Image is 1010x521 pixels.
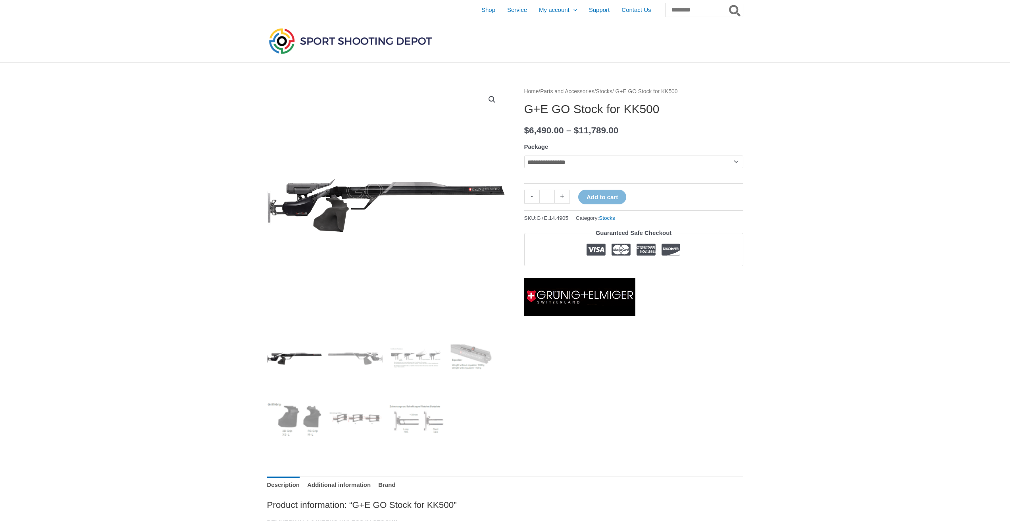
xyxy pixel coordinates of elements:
h1: G+E GO Stock for KK500 [524,102,743,116]
img: G+E GO Stock for KK500 - Image 4 [450,331,505,386]
button: Add to cart [578,190,626,204]
a: Description [267,477,300,494]
input: Product quantity [539,190,555,204]
span: G+E.14.4905 [537,215,568,221]
a: Additional information [307,477,371,494]
img: G+E GO Stock for KK500 - Image 7 [389,392,444,447]
img: G+E GO Stock for KK500 - Image 5 [267,392,322,447]
span: $ [524,125,529,135]
img: G+E GO Stock for KK500 [267,331,322,386]
span: $ [574,125,579,135]
span: SKU: [524,213,568,223]
img: G+E GO Stock for KK500 - Image 2 [328,331,383,386]
img: G+E GO Stock for KK500 - Image 6 [328,392,383,447]
a: Grünig and Elmiger [524,278,635,316]
nav: Breadcrumb [524,87,743,97]
span: – [566,125,571,135]
img: Sport Shooting Depot [267,26,434,56]
img: G+E GO Stock for KK500 - Image 3 [389,331,444,386]
button: Search [727,3,743,17]
a: Parts and Accessories [540,88,594,94]
a: - [524,190,539,204]
bdi: 11,789.00 [574,125,619,135]
span: Category: [576,213,615,223]
img: G+E GO Stock for KK500 [267,87,505,325]
a: View full-screen image gallery [485,92,499,107]
h2: Product information: “G+E GO Stock for KK500” [267,499,743,511]
a: + [555,190,570,204]
a: Stocks [596,88,612,94]
label: Package [524,143,548,150]
a: Home [524,88,539,94]
a: Brand [378,477,395,494]
a: Stocks [599,215,615,221]
legend: Guaranteed Safe Checkout [593,227,675,238]
bdi: 6,490.00 [524,125,564,135]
